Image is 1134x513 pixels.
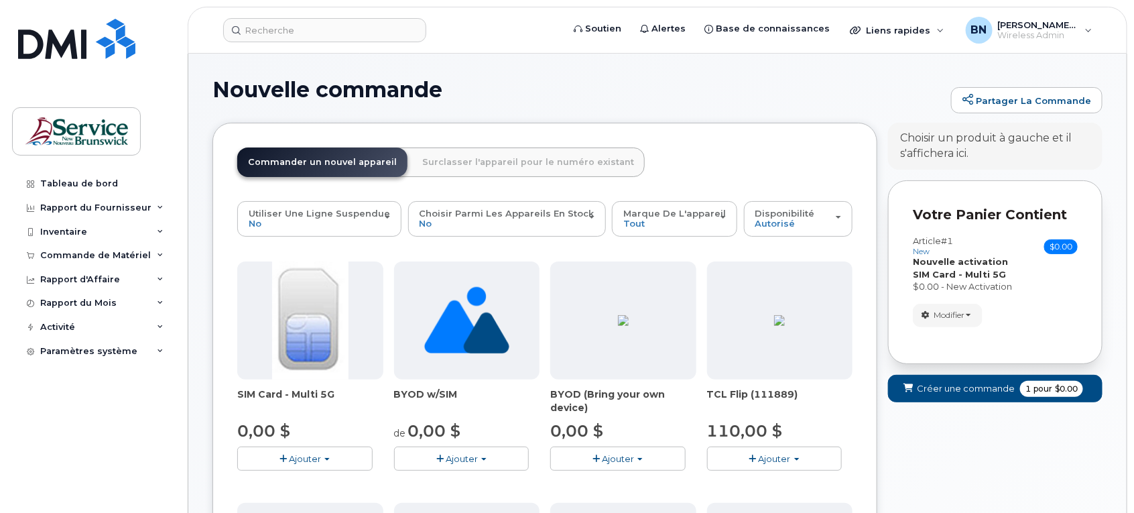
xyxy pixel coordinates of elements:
[408,421,461,441] span: 0,00 $
[408,201,606,236] button: Choisir parmi les appareils en stock No
[602,453,634,464] span: Ajouter
[707,421,783,441] span: 110,00 $
[1031,383,1055,395] span: pour
[888,375,1102,402] button: Créer une commande 1 pour $0.00
[272,262,349,380] img: 00D627D4-43E9-49B7-A367-2C99342E128C.jpg
[913,304,983,327] button: Modifier
[755,208,815,219] span: Disponibilité
[707,447,842,470] button: Ajouter
[900,131,1090,162] div: Choisir un produit à gauche et il s'affichera ici.
[550,421,603,441] span: 0,00 $
[249,208,390,219] span: Utiliser une ligne suspendue
[755,218,796,229] span: autorisé
[941,235,953,246] span: #1
[1025,383,1031,395] span: 1
[550,388,696,414] div: BYOD (Bring your own device)
[913,256,1008,267] strong: Nouvelle activation
[394,388,540,414] div: BYOD w/SIM
[913,280,1078,293] div: $0.00 - New Activation
[420,218,432,229] span: No
[707,388,853,414] div: TCL Flip (111889)
[759,453,791,464] span: Ajouter
[774,315,785,326] img: 4BBBA1A7-EEE1-4148-A36C-898E0DC10F5F.png
[623,218,645,229] span: Tout
[744,201,853,236] button: Disponibilité autorisé
[951,87,1102,114] a: Partager la commande
[237,201,401,236] button: Utiliser une ligne suspendue No
[623,208,726,219] span: Marque de l'appareil
[237,447,373,470] button: Ajouter
[249,218,261,229] span: No
[424,262,509,380] img: no_image_found-2caef05468ed5679b831cfe6fc140e25e0c280774317ffc20a367ab7fd17291e.png
[934,309,964,321] span: Modifier
[1055,383,1078,395] span: $0.00
[237,148,407,177] a: Commander un nouvel appareil
[394,447,529,470] button: Ajouter
[913,236,953,255] h3: Article
[412,148,645,177] a: Surclasser l'appareil pour le numéro existant
[612,201,737,236] button: Marque de l'appareil Tout
[420,208,594,219] span: Choisir parmi les appareils en stock
[237,421,290,441] span: 0,00 $
[618,315,629,326] img: C3F069DC-2144-4AFF-AB74-F0914564C2FE.jpg
[913,247,930,256] small: new
[913,269,1006,280] strong: SIM Card - Multi 5G
[917,382,1015,395] span: Créer une commande
[1044,239,1078,254] span: $0.00
[446,453,478,464] span: Ajouter
[212,78,944,101] h1: Nouvelle commande
[237,388,383,414] div: SIM Card - Multi 5G
[913,205,1078,225] p: Votre panier contient
[550,447,686,470] button: Ajouter
[394,427,406,439] small: de
[289,453,321,464] span: Ajouter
